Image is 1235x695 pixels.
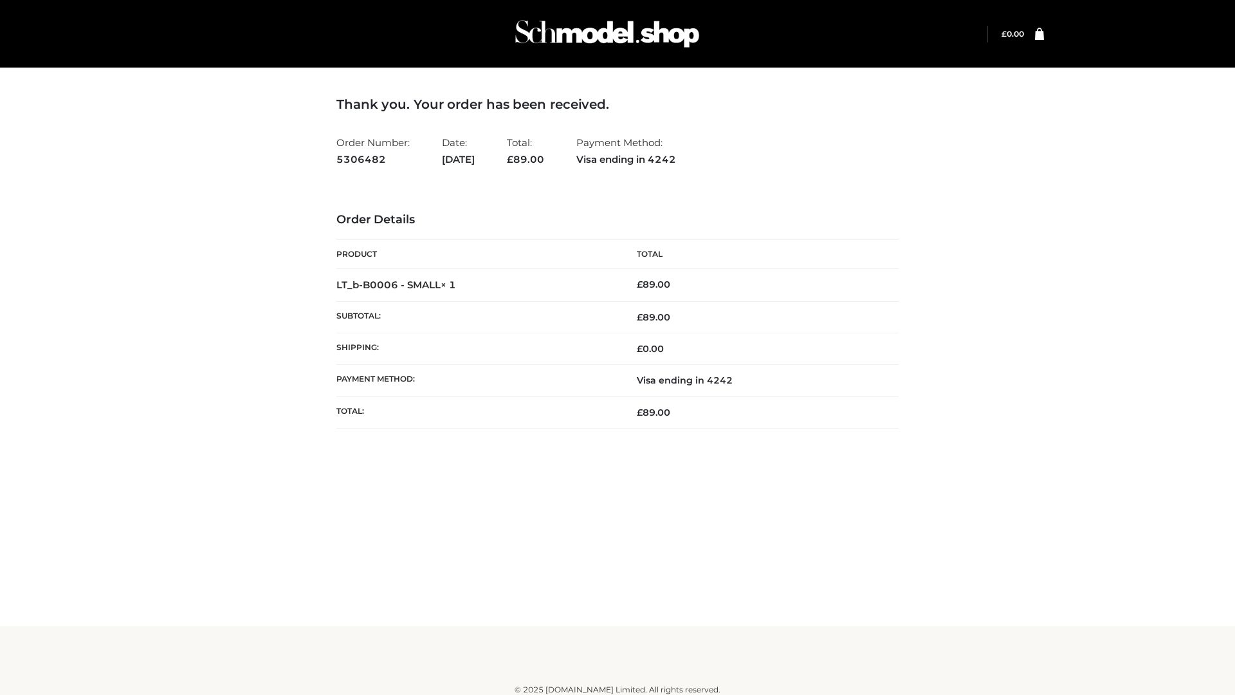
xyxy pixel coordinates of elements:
[336,279,456,291] strong: LT_b-B0006 - SMALL
[442,151,475,168] strong: [DATE]
[441,279,456,291] strong: × 1
[617,240,899,269] th: Total
[336,213,899,227] h3: Order Details
[336,151,410,168] strong: 5306482
[336,301,617,333] th: Subtotal:
[336,365,617,396] th: Payment method:
[576,151,676,168] strong: Visa ending in 4242
[637,343,643,355] span: £
[1002,29,1007,39] span: £
[336,97,899,112] h3: Thank you. Your order has been received.
[637,311,670,323] span: 89.00
[637,407,643,418] span: £
[511,8,704,59] img: Schmodel Admin 964
[637,279,643,290] span: £
[442,131,475,171] li: Date:
[1002,29,1024,39] bdi: 0.00
[637,311,643,323] span: £
[336,333,617,365] th: Shipping:
[637,407,670,418] span: 89.00
[507,153,544,165] span: 89.00
[576,131,676,171] li: Payment Method:
[336,240,617,269] th: Product
[336,396,617,428] th: Total:
[1002,29,1024,39] a: £0.00
[336,131,410,171] li: Order Number:
[507,131,544,171] li: Total:
[637,279,670,290] bdi: 89.00
[617,365,899,396] td: Visa ending in 4242
[637,343,664,355] bdi: 0.00
[507,153,513,165] span: £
